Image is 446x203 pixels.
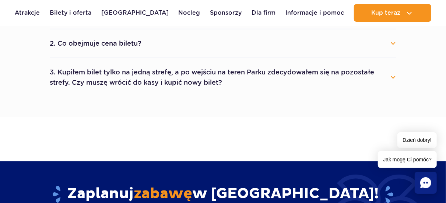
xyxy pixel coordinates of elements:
[285,4,344,22] a: Informacje i pomoc
[50,64,396,91] button: 3. Kupiłem bilet tylko na jedną strefę, a po wejściu na teren Parku zdecydowałem się na pozostałe...
[50,4,91,22] a: Bilety i oferta
[371,10,400,16] span: Kup teraz
[210,4,242,22] a: Sponsorzy
[415,172,437,194] div: Chat
[179,4,200,22] a: Nocleg
[101,4,169,22] a: [GEOGRAPHIC_DATA]
[378,151,437,168] span: Jak mogę Ci pomóc?
[354,4,431,22] button: Kup teraz
[50,35,396,52] button: 2. Co obejmuje cena biletu?
[397,132,437,148] span: Dzień dobry!
[15,4,40,22] a: Atrakcje
[252,4,275,22] a: Dla firm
